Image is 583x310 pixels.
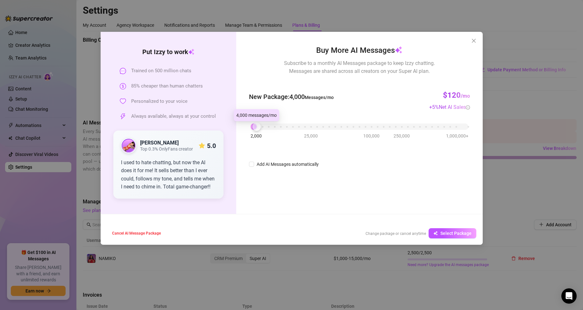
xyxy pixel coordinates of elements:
span: 25,000 [304,132,318,139]
span: /mo [461,93,470,99]
strong: [PERSON_NAME] [140,140,179,146]
span: message [120,68,126,74]
span: Personalized to your voice [131,98,188,105]
span: 250,000 [394,132,410,139]
div: 4,000 messages/mo [234,109,279,121]
strong: Put Izzy to work [142,48,195,56]
span: dollar [120,83,126,89]
span: star [199,143,205,149]
span: Always available, always at your control [131,113,216,120]
span: Trained on 500 million chats [131,67,191,75]
div: Net AI Sales [439,103,470,111]
button: Close [469,36,479,46]
div: I used to hate chatting, but now the AI does it for me! It sells better than I ever could, follow... [121,159,216,191]
span: 2,000 [251,132,262,139]
span: 1,000,000+ [446,132,468,139]
span: Select Package [440,231,472,236]
span: Subscribe to a monthly AI Messages package to keep Izzy chatting. Messages are shared across all ... [284,59,435,75]
strong: 5.0 [207,142,216,150]
button: Cancel AI Message Package [107,228,166,238]
span: thunderbolt [120,113,126,120]
span: Buy More AI Messages [316,45,402,57]
img: public [122,139,136,153]
div: Open Intercom Messenger [561,288,577,304]
span: Messages/mo [305,95,334,100]
span: Cancel AI Message Package [112,231,161,236]
span: heart [120,98,126,104]
span: + 5 % [429,104,470,110]
span: 85% cheaper than human chatters [131,82,203,90]
span: Change package or cancel anytime [366,231,426,236]
button: Select Package [429,228,476,238]
span: New Package : 4,000 [249,92,334,102]
h3: $120 [443,90,470,101]
span: close [471,38,476,43]
span: Top 0.3% OnlyFans creator [140,146,193,152]
span: info-circle [466,105,470,109]
span: Close [469,38,479,43]
span: 100,000 [363,132,380,139]
div: Add AI Messages automatically [257,161,319,168]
